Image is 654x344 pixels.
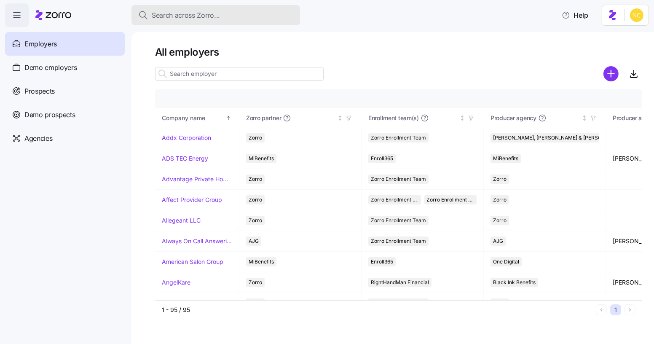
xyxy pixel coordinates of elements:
span: Producer agency [490,114,536,122]
span: Zorro Enrollment Experts [427,195,474,204]
span: [PERSON_NAME], [PERSON_NAME] & [PERSON_NAME] [493,133,624,142]
span: Demo prospects [24,110,75,120]
span: AJG [249,236,259,246]
th: Enrollment team(s)Not sorted [362,108,484,128]
a: Ares Interactive [162,299,206,307]
span: Zorro [249,195,262,204]
a: Always On Call Answering Service [162,237,232,245]
span: Employers [24,39,57,49]
span: Zorro Enrollment Team [371,133,426,142]
span: Zorro [249,278,262,287]
svg: add icon [603,66,619,81]
a: Employers [5,32,125,56]
a: Agencies [5,126,125,150]
span: Enrollment team(s) [368,114,419,122]
span: Zorro Enrollment Team [371,216,426,225]
a: Affect Provider Group [162,196,222,204]
span: Zorro Enrollment Team [371,195,418,204]
span: Search across Zorro... [152,10,220,21]
span: RightHandMan Financial [371,278,429,287]
a: AngelKare [162,278,190,287]
span: Zorro [249,133,262,142]
span: Zorro Enrollment Team [371,175,426,184]
span: Demo employers [24,62,77,73]
input: Search employer [155,67,324,81]
span: Help [562,10,588,20]
h1: All employers [155,46,642,59]
span: Zorro Enrollment Team [371,236,426,246]
th: Zorro partnerNot sorted [239,108,362,128]
a: Advantage Private Home Care [162,175,232,183]
span: Producer agent [613,114,654,122]
div: Sorted ascending [225,115,231,121]
span: Zorro partner [246,114,281,122]
a: Demo prospects [5,103,125,126]
span: Zorro [249,175,262,184]
span: MiBenefits [493,154,518,163]
img: e03b911e832a6112bf72643c5874f8d8 [630,8,643,22]
button: Previous page [596,304,607,315]
a: Prospects [5,79,125,103]
button: Search across Zorro... [131,5,300,25]
span: Zorro [493,175,507,184]
span: Zorro [493,216,507,225]
span: Zorro [493,195,507,204]
span: MiBenefits [249,154,274,163]
span: Zorro Enrollment Team [371,298,426,308]
th: Producer agencyNot sorted [484,108,606,128]
span: Enroll365 [371,154,393,163]
button: 1 [610,304,621,315]
a: ADS TEC Energy [162,154,208,163]
button: Next page [625,304,635,315]
span: MiBenefits [249,257,274,266]
a: American Salon Group [162,258,223,266]
a: Addx Corporation [162,134,211,142]
span: One Digital [493,257,519,266]
div: Not sorted [459,115,465,121]
span: Agencies [24,133,52,144]
button: Help [555,7,595,24]
div: Not sorted [582,115,587,121]
span: Zorro [493,298,507,308]
span: Prospects [24,86,55,97]
div: Not sorted [337,115,343,121]
span: AJG [493,236,503,246]
th: Company nameSorted ascending [155,108,239,128]
div: Company name [162,113,224,123]
div: 1 - 95 / 95 [162,306,592,314]
span: Zorro [249,298,262,308]
span: Enroll365 [371,257,393,266]
a: Demo employers [5,56,125,79]
a: Allegeant LLC [162,216,201,225]
span: Black Ink Benefits [493,278,536,287]
span: Zorro [249,216,262,225]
